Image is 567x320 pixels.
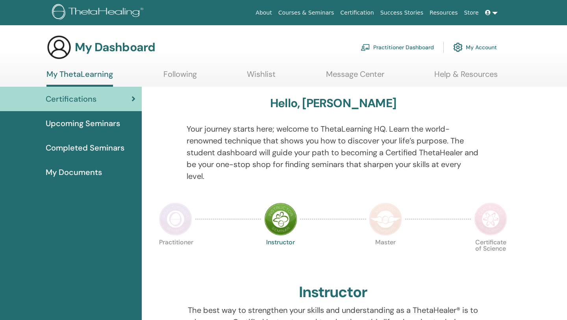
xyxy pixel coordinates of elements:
a: Help & Resources [434,69,498,85]
a: Wishlist [247,69,276,85]
a: Certification [337,6,377,20]
a: Following [163,69,197,85]
span: Upcoming Seminars [46,117,120,129]
p: Master [369,239,402,272]
img: cog.svg [453,41,463,54]
h2: Instructor [299,283,368,301]
p: Your journey starts here; welcome to ThetaLearning HQ. Learn the world-renowned technique that sh... [187,123,480,182]
a: About [252,6,275,20]
a: Resources [426,6,461,20]
a: Courses & Seminars [275,6,337,20]
a: Practitioner Dashboard [361,39,434,56]
span: My Documents [46,166,102,178]
p: Practitioner [159,239,192,272]
p: Instructor [264,239,297,272]
span: Completed Seminars [46,142,124,154]
img: Instructor [264,203,297,236]
a: Success Stories [377,6,426,20]
img: Master [369,203,402,236]
p: Certificate of Science [474,239,507,272]
a: Store [461,6,482,20]
img: chalkboard-teacher.svg [361,44,370,51]
img: logo.png [52,4,146,22]
span: Certifications [46,93,96,105]
a: Message Center [326,69,384,85]
img: generic-user-icon.jpg [46,35,72,60]
img: Practitioner [159,203,192,236]
h3: My Dashboard [75,40,155,54]
img: Certificate of Science [474,203,507,236]
a: My Account [453,39,497,56]
h3: Hello, [PERSON_NAME] [270,96,396,110]
a: My ThetaLearning [46,69,113,87]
